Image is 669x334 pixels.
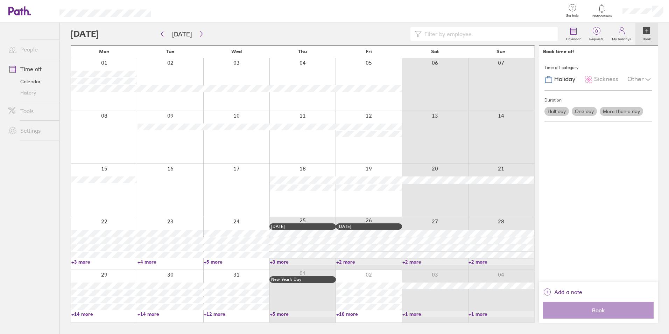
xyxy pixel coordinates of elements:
span: Fri [366,49,372,54]
button: Book [543,302,654,319]
a: +1 more [469,311,534,317]
a: Book [635,23,658,45]
a: +2 more [402,259,468,265]
span: Notifications [591,14,613,18]
a: 0Requests [585,23,608,45]
a: Settings [3,124,59,138]
span: Sun [497,49,506,54]
a: +2 more [336,259,402,265]
a: Calendar [562,23,585,45]
a: +3 more [71,259,137,265]
label: One day [572,107,597,116]
button: [DATE] [167,28,197,40]
a: My holidays [608,23,635,45]
label: Book [639,35,655,41]
div: Book time off [543,49,574,54]
div: Other [627,73,652,86]
span: Sat [431,49,439,54]
span: Add a note [554,286,582,298]
span: Get help [561,14,584,18]
a: +14 more [138,311,203,317]
button: Add a note [543,286,582,298]
a: +2 more [469,259,534,265]
a: +3 more [270,259,335,265]
label: Calendar [562,35,585,41]
span: Sickness [594,76,618,83]
input: Filter by employee [422,27,554,41]
div: [DATE] [271,224,334,229]
label: More than a day [600,107,643,116]
a: +5 more [270,311,335,317]
a: Calendar [3,76,59,87]
span: Book [548,307,649,313]
a: Notifications [591,4,613,18]
span: Mon [99,49,110,54]
a: +1 more [402,311,468,317]
div: Time off category [544,62,652,73]
div: Duration [544,95,652,105]
span: Holiday [554,76,575,83]
a: Time off [3,62,59,76]
a: +12 more [204,311,269,317]
span: Tue [166,49,174,54]
a: History [3,87,59,98]
a: +4 more [138,259,203,265]
label: Requests [585,35,608,41]
label: My holidays [608,35,635,41]
a: Tools [3,104,59,118]
span: Thu [298,49,307,54]
a: People [3,42,59,56]
div: [DATE] [338,224,400,229]
span: 0 [585,28,608,34]
a: +10 more [336,311,402,317]
a: +5 more [204,259,269,265]
div: New Year’s Day [271,277,334,282]
span: Wed [231,49,242,54]
a: +14 more [71,311,137,317]
label: Half day [544,107,569,116]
